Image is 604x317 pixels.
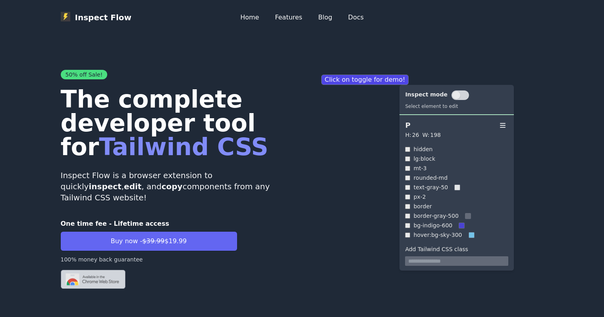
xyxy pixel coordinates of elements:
[61,70,108,79] span: 50% off Sale!
[413,221,452,229] p: bg-indigo-600
[61,87,296,159] h1: The complete developer tool for
[413,174,448,182] p: rounded-md
[111,236,187,246] span: Buy now - $19.99
[430,131,441,139] p: 198
[240,13,259,22] a: Home
[413,202,432,210] p: border
[89,182,121,191] strong: inspect
[413,231,462,239] p: hover:bg-sky-300
[61,232,237,251] button: Buy now -$39.99$19.99
[61,256,237,263] p: 100% money back guarantee
[61,219,237,229] p: One time fee - Lifetime access
[405,90,448,100] p: Inspect mode
[422,131,429,139] p: W:
[348,13,364,22] a: Docs
[61,10,544,25] nav: Global
[124,182,141,191] strong: edit
[405,245,508,253] label: Add Tailwind CSS class
[61,12,132,23] p: Inspect Flow
[61,12,132,23] a: Inspect Flow logoInspect Flow
[142,237,164,245] span: $39.99
[99,133,268,161] span: Tailwind CSS
[412,131,419,139] p: 26
[61,170,296,203] p: Inspect Flow is a browser extension to quickly , , and components from any Tailwind CSS website!
[405,103,469,110] p: Select element to edit
[405,120,410,131] p: P
[321,75,409,85] p: Click on toggle for demo!
[61,12,70,21] img: Inspect Flow logo
[413,164,426,172] p: mt-3
[413,193,426,201] p: px-2
[413,212,458,220] p: border-gray-500
[405,131,411,139] p: H:
[413,155,435,163] p: lg:block
[413,183,448,191] p: text-gray-50
[61,270,125,289] img: Chrome logo
[275,13,302,22] a: Features
[162,182,183,191] strong: copy
[318,13,332,22] a: Blog
[413,145,432,153] p: hidden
